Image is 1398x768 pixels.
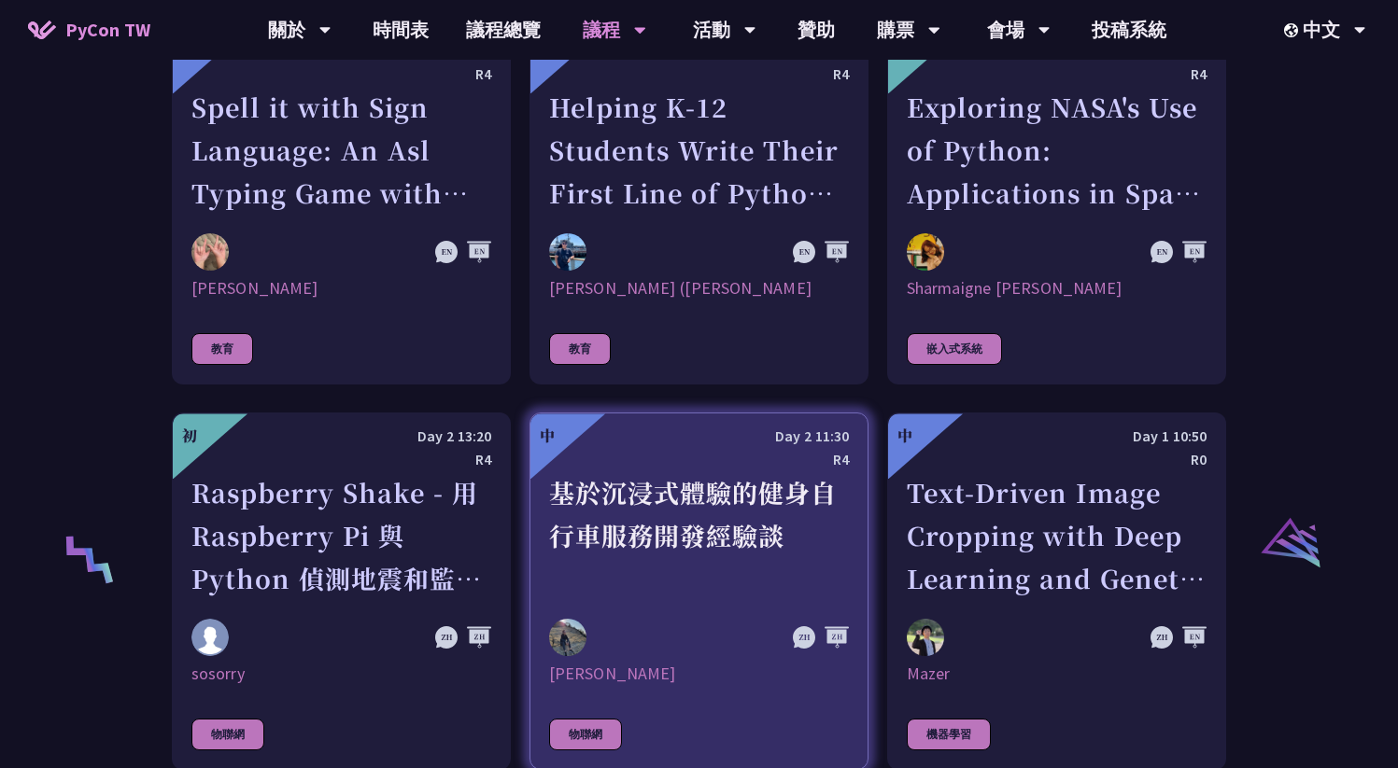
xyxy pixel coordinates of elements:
[191,233,229,271] img: Ethan Chang
[907,233,944,271] img: Sharmaigne Angelie Mabano
[907,86,1207,215] div: Exploring NASA's Use of Python: Applications in Space Research and Data Analysis
[887,27,1226,384] a: 初 Day 2 10:50 R4 Exploring NASA's Use of Python: Applications in Space Research and Data Analysis...
[907,663,1207,685] div: Mazer
[530,27,868,384] a: 中 Day 1 11:15 R4 Helping K-12 Students Write Their First Line of Python: Building a Game-Based Le...
[907,448,1207,471] div: R0
[1284,23,1303,37] img: Locale Icon
[182,425,197,447] div: 初
[549,233,586,271] img: Chieh-Hung (Jeff) Cheng
[549,333,611,365] div: 教育
[191,448,491,471] div: R4
[172,27,511,384] a: 中 Day 1 10:50 R4 Spell it with Sign Language: An Asl Typing Game with MediaPipe Ethan Chang [PERS...
[907,333,1002,365] div: 嵌入式系統
[191,619,229,656] img: sosorry
[191,63,491,86] div: R4
[897,425,912,447] div: 中
[191,86,491,215] div: Spell it with Sign Language: An Asl Typing Game with MediaPipe
[549,719,622,750] div: 物聯網
[549,471,849,600] div: 基於沉浸式體驗的健身自行車服務開發經驗談
[549,86,849,215] div: Helping K-12 Students Write Their First Line of Python: Building a Game-Based Learning Platform w...
[540,425,555,447] div: 中
[549,663,849,685] div: [PERSON_NAME]
[28,21,56,39] img: Home icon of PyCon TW 2025
[907,719,991,750] div: 機器學習
[549,63,849,86] div: R4
[907,277,1207,300] div: Sharmaigne [PERSON_NAME]
[549,619,586,656] img: Peter
[907,471,1207,600] div: Text-Driven Image Cropping with Deep Learning and Genetic Algorithm
[191,333,253,365] div: 教育
[549,448,849,471] div: R4
[191,277,491,300] div: [PERSON_NAME]
[191,719,264,750] div: 物聯網
[191,471,491,600] div: Raspberry Shake - 用 Raspberry Pi 與 Python 偵測地震和監控地球活動
[907,619,944,656] img: Mazer
[549,277,849,300] div: [PERSON_NAME] ([PERSON_NAME]
[549,425,849,448] div: Day 2 11:30
[65,16,150,44] span: PyCon TW
[907,63,1207,86] div: R4
[191,663,491,685] div: sosorry
[907,425,1207,448] div: Day 1 10:50
[9,7,169,53] a: PyCon TW
[191,425,491,448] div: Day 2 13:20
